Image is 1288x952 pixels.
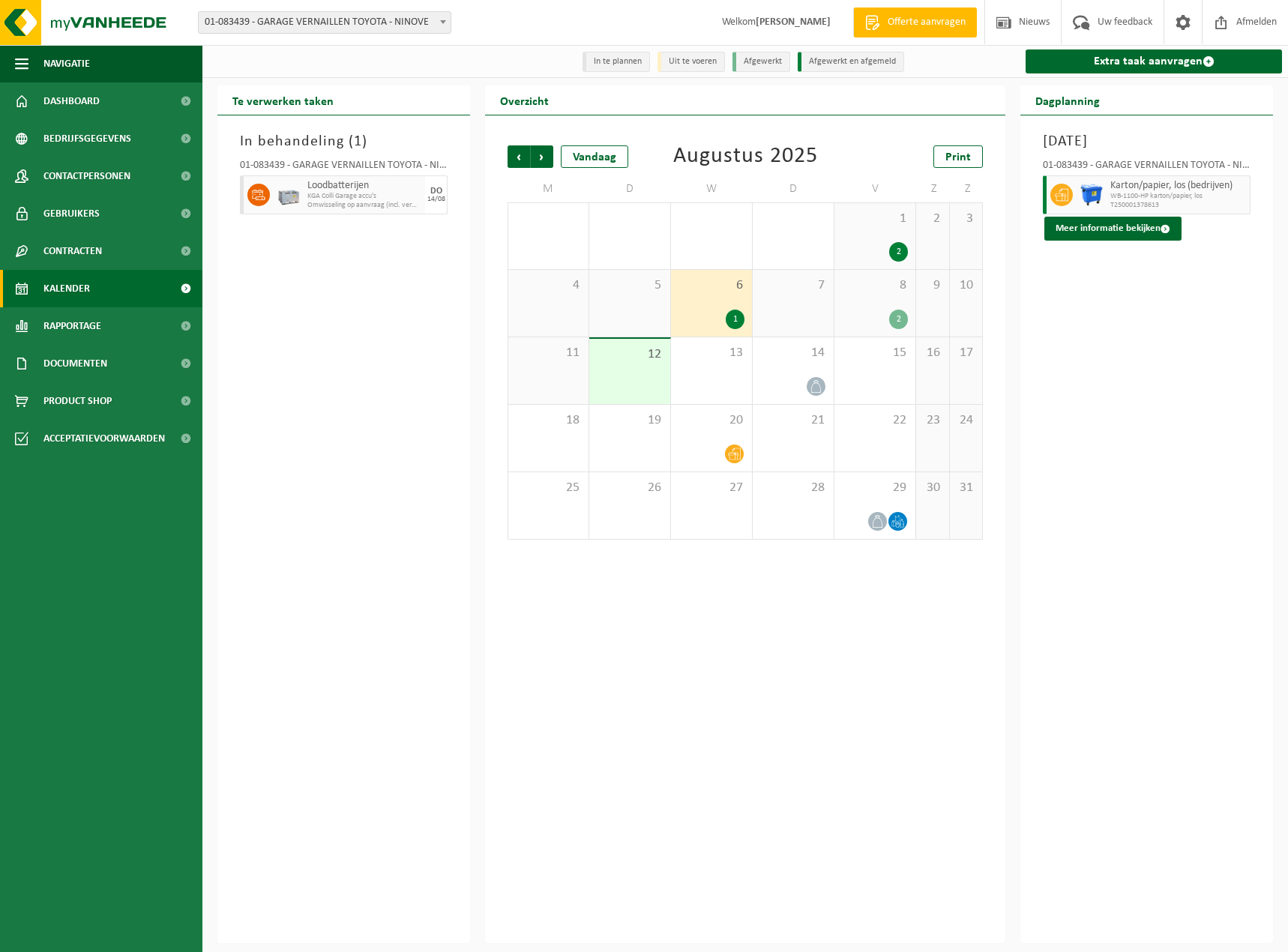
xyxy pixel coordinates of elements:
span: 01-083439 - GARAGE VERNAILLEN TOYOTA - NINOVE [198,11,451,34]
h2: Dagplanning [1020,85,1115,115]
span: 01-083439 - GARAGE VERNAILLEN TOYOTA - NINOVE [199,12,451,33]
span: 11 [516,345,581,361]
li: Afgewerkt [732,52,790,72]
span: 1 [842,211,908,227]
td: Z [950,175,983,202]
span: 31 [957,480,975,496]
span: Loodbatterijen [307,180,421,192]
span: Volgende [531,145,553,168]
div: 14/08 [427,196,445,203]
span: Contactpersonen [43,157,130,195]
span: 18 [516,412,581,429]
div: 01-083439 - GARAGE VERNAILLEN TOYOTA - NINOVE [1043,160,1251,175]
div: Augustus 2025 [673,145,818,168]
li: Afgewerkt en afgemeld [798,52,904,72]
span: Bedrijfsgegevens [43,120,131,157]
span: Vorige [508,145,530,168]
div: 2 [889,310,908,329]
h2: Overzicht [485,85,564,115]
span: 29 [842,480,908,496]
span: 20 [678,412,744,429]
a: Print [933,145,983,168]
h3: [DATE] [1043,130,1251,153]
span: 8 [842,277,908,294]
td: D [589,175,671,202]
span: 10 [957,277,975,294]
a: Offerte aanvragen [853,7,977,37]
span: 3 [957,211,975,227]
span: Dashboard [43,82,100,120]
td: M [508,175,589,202]
img: WB-1100-HPE-BE-04 [1080,184,1103,206]
div: 2 [889,242,908,262]
span: 25 [516,480,581,496]
span: 24 [957,412,975,429]
span: Kalender [43,270,90,307]
span: Gebruikers [43,195,100,232]
h2: Te verwerken taken [217,85,349,115]
span: 2 [924,211,941,227]
span: Contracten [43,232,102,270]
span: Documenten [43,345,107,382]
span: Karton/papier, los (bedrijven) [1110,180,1246,192]
div: 1 [726,310,744,329]
span: 14 [760,345,826,361]
a: Extra taak aanvragen [1026,49,1282,73]
span: Acceptatievoorwaarden [43,420,165,457]
span: 21 [760,412,826,429]
span: 30 [924,480,941,496]
strong: [PERSON_NAME] [756,16,831,28]
span: 17 [957,345,975,361]
div: Vandaag [561,145,628,168]
span: 7 [760,277,826,294]
span: 1 [354,134,362,149]
span: KGA Colli Garage accu's [307,192,421,201]
span: 23 [924,412,941,429]
span: Product Shop [43,382,112,420]
span: Navigatie [43,45,90,82]
li: In te plannen [583,52,650,72]
li: Uit te voeren [657,52,725,72]
span: 4 [516,277,581,294]
h3: In behandeling ( ) [240,130,448,153]
div: DO [430,187,442,196]
button: Meer informatie bekijken [1044,217,1182,241]
span: 19 [597,412,663,429]
span: 26 [597,480,663,496]
td: W [671,175,753,202]
span: WB-1100-HP karton/papier, los [1110,192,1246,201]
span: 27 [678,480,744,496]
span: Omwisseling op aanvraag (incl. verwerking) [307,201,421,210]
span: 6 [678,277,744,294]
span: 9 [924,277,941,294]
span: Print [945,151,971,163]
span: T250001378613 [1110,201,1246,210]
td: V [834,175,916,202]
span: 13 [678,345,744,361]
td: Z [916,175,949,202]
span: 15 [842,345,908,361]
span: 28 [760,480,826,496]
span: 5 [597,277,663,294]
span: 16 [924,345,941,361]
td: D [753,175,834,202]
img: PB-LB-0680-HPE-GY-01 [277,184,300,206]
span: Offerte aanvragen [884,15,969,30]
span: 12 [597,346,663,363]
span: Rapportage [43,307,101,345]
div: 01-083439 - GARAGE VERNAILLEN TOYOTA - NINOVE [240,160,448,175]
span: 22 [842,412,908,429]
